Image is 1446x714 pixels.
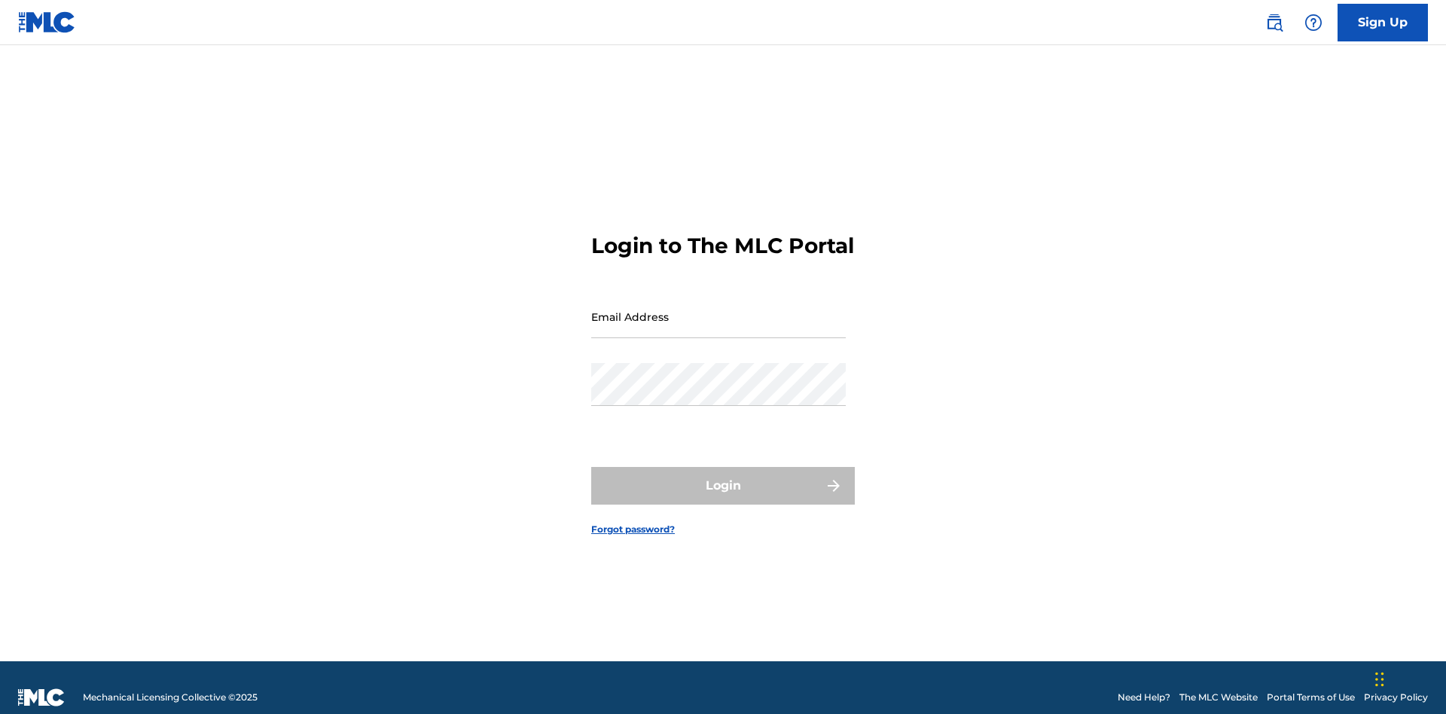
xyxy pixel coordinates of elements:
a: Public Search [1259,8,1289,38]
div: Help [1298,8,1329,38]
img: help [1304,14,1322,32]
a: Sign Up [1338,4,1428,41]
a: Forgot password? [591,523,675,536]
a: Need Help? [1118,691,1170,704]
img: logo [18,688,65,706]
h3: Login to The MLC Portal [591,233,854,259]
span: Mechanical Licensing Collective © 2025 [83,691,258,704]
iframe: Chat Widget [1371,642,1446,714]
a: Privacy Policy [1364,691,1428,704]
a: Portal Terms of Use [1267,691,1355,704]
img: MLC Logo [18,11,76,33]
img: search [1265,14,1283,32]
div: Drag [1375,657,1384,702]
a: The MLC Website [1179,691,1258,704]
